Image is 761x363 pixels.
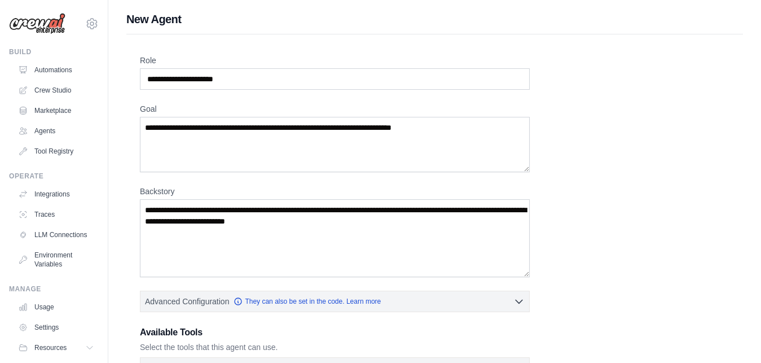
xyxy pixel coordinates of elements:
[9,47,99,56] div: Build
[14,298,99,316] a: Usage
[14,205,99,224] a: Traces
[234,297,381,306] a: They can also be set in the code. Learn more
[140,291,529,312] button: Advanced Configuration They can also be set in the code. Learn more
[14,142,99,160] a: Tool Registry
[9,13,65,34] img: Logo
[14,122,99,140] a: Agents
[140,103,530,115] label: Goal
[9,172,99,181] div: Operate
[14,246,99,273] a: Environment Variables
[14,81,99,99] a: Crew Studio
[34,343,67,352] span: Resources
[14,318,99,336] a: Settings
[140,326,530,339] h3: Available Tools
[9,285,99,294] div: Manage
[14,185,99,203] a: Integrations
[140,342,530,353] p: Select the tools that this agent can use.
[140,55,530,66] label: Role
[126,11,743,27] h1: New Agent
[14,102,99,120] a: Marketplace
[14,226,99,244] a: LLM Connections
[140,186,530,197] label: Backstory
[14,339,99,357] button: Resources
[14,61,99,79] a: Automations
[145,296,229,307] span: Advanced Configuration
